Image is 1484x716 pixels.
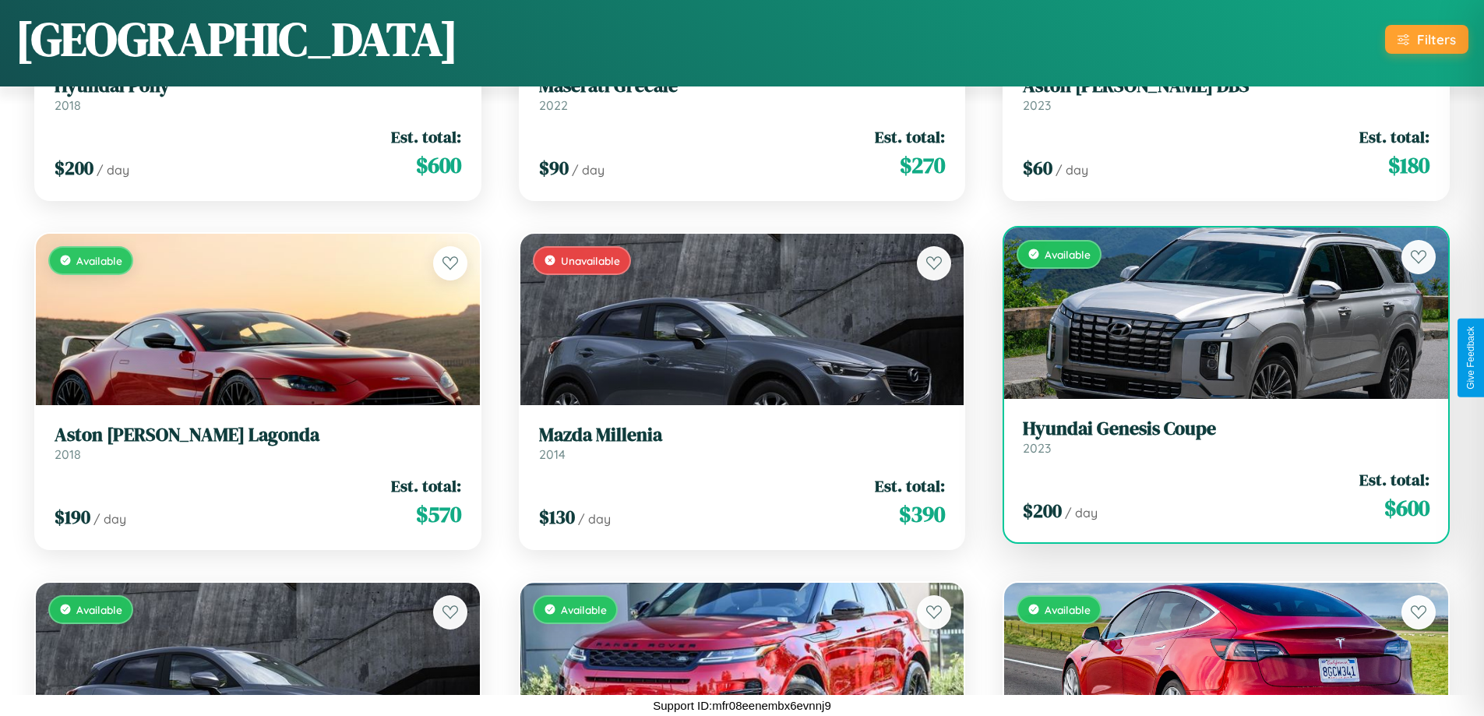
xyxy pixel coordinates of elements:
h3: Hyundai Pony [55,75,461,97]
span: $ 90 [539,155,569,181]
span: Est. total: [391,125,461,148]
button: Filters [1385,25,1468,54]
span: $ 200 [55,155,93,181]
h3: Aston [PERSON_NAME] DBS [1023,75,1429,97]
span: Available [1045,248,1091,261]
span: 2018 [55,97,81,113]
span: $ 270 [900,150,945,181]
span: $ 390 [899,499,945,530]
span: $ 600 [1384,492,1429,524]
span: Unavailable [561,254,620,267]
h3: Aston [PERSON_NAME] Lagonda [55,424,461,446]
span: $ 600 [416,150,461,181]
div: Filters [1417,31,1456,48]
span: $ 570 [416,499,461,530]
span: Est. total: [391,474,461,497]
span: / day [1056,162,1088,178]
a: Aston [PERSON_NAME] DBS2023 [1023,75,1429,113]
span: / day [93,511,126,527]
span: Available [561,603,607,616]
span: / day [572,162,605,178]
a: Hyundai Pony2018 [55,75,461,113]
span: Est. total: [1359,468,1429,491]
span: Est. total: [1359,125,1429,148]
div: Give Feedback [1465,326,1476,390]
span: $ 200 [1023,498,1062,524]
a: Hyundai Genesis Coupe2023 [1023,418,1429,456]
span: / day [1065,505,1098,520]
a: Aston [PERSON_NAME] Lagonda2018 [55,424,461,462]
span: Est. total: [875,474,945,497]
span: 2023 [1023,97,1051,113]
span: / day [578,511,611,527]
span: 2018 [55,446,81,462]
span: $ 60 [1023,155,1052,181]
h3: Hyundai Genesis Coupe [1023,418,1429,440]
span: Est. total: [875,125,945,148]
span: 2014 [539,446,566,462]
a: Mazda Millenia2014 [539,424,946,462]
span: Available [76,254,122,267]
h1: [GEOGRAPHIC_DATA] [16,7,458,71]
span: $ 130 [539,504,575,530]
span: $ 180 [1388,150,1429,181]
a: Maserati Grecale2022 [539,75,946,113]
span: $ 190 [55,504,90,530]
span: 2022 [539,97,568,113]
span: Available [1045,603,1091,616]
span: 2023 [1023,440,1051,456]
span: Available [76,603,122,616]
p: Support ID: mfr08eenembx6evnnj9 [653,695,830,716]
span: / day [97,162,129,178]
h3: Maserati Grecale [539,75,946,97]
h3: Mazda Millenia [539,424,946,446]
